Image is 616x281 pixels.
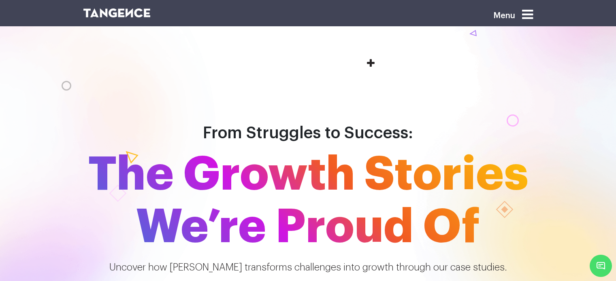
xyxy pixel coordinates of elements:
span: The Growth Stories We’re Proud Of [77,148,539,254]
span: From Struggles to Success: [203,125,413,141]
p: Uncover how [PERSON_NAME] transforms challenges into growth through our case studies. [83,260,533,275]
span: Chat Widget [590,255,612,277]
img: logo SVG [83,8,151,17]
